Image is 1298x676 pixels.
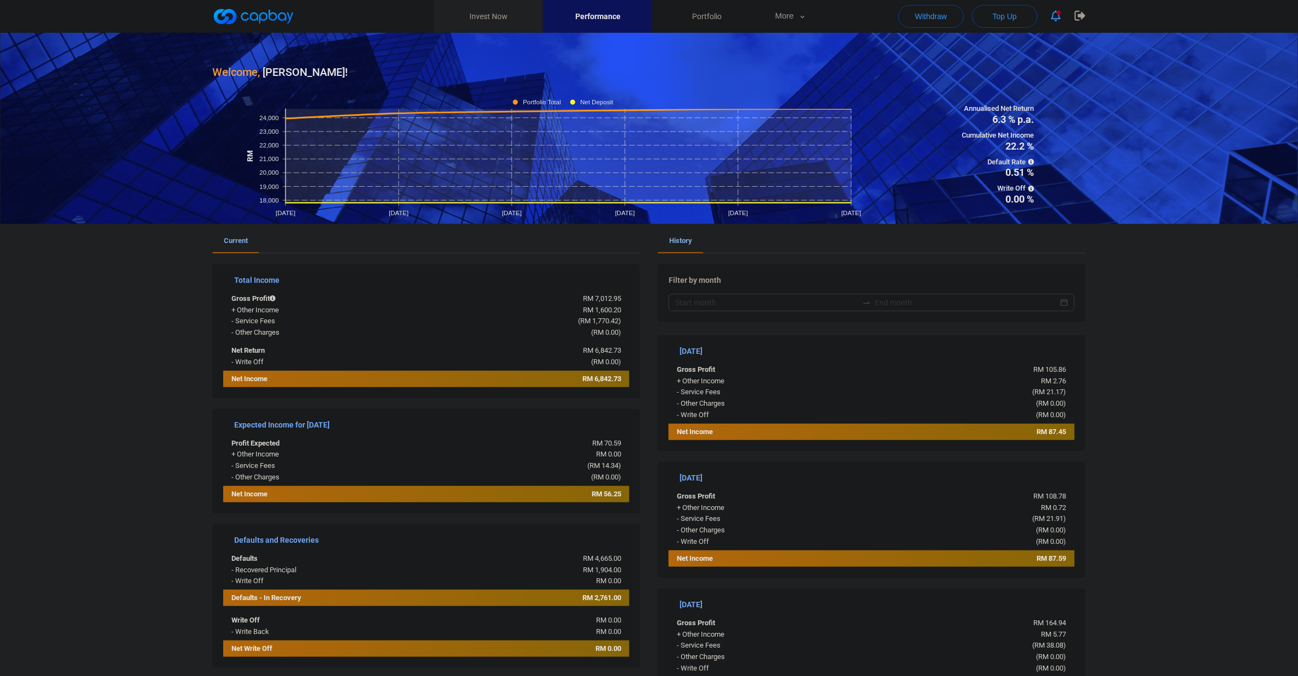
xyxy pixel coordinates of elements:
[842,210,861,216] tspan: [DATE]
[592,439,621,447] span: RM 70.59
[1034,492,1067,500] span: RM 108.78
[259,169,278,176] tspan: 20,000
[838,410,1075,421] div: ( )
[669,398,838,410] div: - Other Charges
[669,651,838,663] div: - Other Charges
[1037,428,1067,436] span: RM 87.45
[276,210,295,216] tspan: [DATE]
[675,297,858,309] input: Start month
[838,536,1075,548] div: ( )
[669,376,838,387] div: + Other Income
[582,594,621,602] span: RM 2,761.00
[669,491,838,502] div: Gross Profit
[1041,503,1067,512] span: RM 0.72
[669,629,838,641] div: + Other Income
[962,115,1034,124] span: 6.3 % p.a.
[223,316,392,327] div: - Service Fees
[223,449,392,460] div: + Other Income
[593,473,618,481] span: RM 0.00
[223,553,392,565] div: Defaults
[223,565,392,576] div: - Recovered Principal
[669,236,692,245] span: History
[728,210,748,216] tspan: [DATE]
[212,66,260,79] span: Welcome,
[583,294,621,303] span: RM 7,012.95
[1041,630,1067,638] span: RM 5.77
[223,438,392,449] div: Profit Expected
[596,627,621,636] span: RM 0.00
[669,640,838,651] div: - Service Fees
[580,317,618,325] span: RM 1,770.42
[962,141,1034,151] span: 22.2 %
[223,357,392,368] div: - Write Off
[593,358,618,366] span: RM 0.00
[615,210,635,216] tspan: [DATE]
[962,194,1034,204] span: 0.00 %
[669,426,838,440] div: Net Income
[680,600,1075,609] h5: [DATE]
[223,345,392,357] div: Net Return
[392,316,629,327] div: ( )
[838,640,1075,651] div: ( )
[1037,554,1067,562] span: RM 87.59
[259,114,278,121] tspan: 24,000
[523,99,561,105] tspan: Portfolio Total
[680,473,1075,483] h5: [DATE]
[1035,514,1064,523] span: RM 21.91
[669,513,838,525] div: - Service Fees
[259,156,278,162] tspan: 21,000
[223,626,392,638] div: - Write Back
[223,615,392,626] div: Write Off
[669,663,838,674] div: - Write Off
[669,387,838,398] div: - Service Fees
[259,197,278,203] tspan: 18,000
[1039,411,1064,419] span: RM 0.00
[234,275,629,285] h5: Total Income
[583,306,621,314] span: RM 1,600.20
[223,576,392,587] div: - Write Off
[838,513,1075,525] div: ( )
[583,554,621,562] span: RM 4,665.00
[1039,537,1064,545] span: RM 0.00
[224,236,248,245] span: Current
[392,357,629,368] div: ( )
[1039,664,1064,672] span: RM 0.00
[1041,377,1067,385] span: RM 2.76
[962,103,1034,115] span: Annualised Net Return
[583,346,621,354] span: RM 6,842.73
[575,10,621,22] span: Performance
[1039,526,1064,534] span: RM 0.00
[1035,388,1064,396] span: RM 21.17
[862,298,871,307] span: to
[582,375,621,383] span: RM 6,842.73
[898,5,964,28] button: Withdraw
[669,275,1075,285] h5: Filter by month
[669,525,838,536] div: - Other Charges
[838,663,1075,674] div: ( )
[259,183,278,189] tspan: 19,000
[962,157,1034,168] span: Default Rate
[680,346,1075,356] h5: [DATE]
[669,618,838,629] div: Gross Profit
[389,210,408,216] tspan: [DATE]
[392,327,629,339] div: ( )
[592,490,621,498] span: RM 56.25
[596,644,621,653] span: RM 0.00
[593,328,618,336] span: RM 0.00
[583,566,621,574] span: RM 1,904.00
[972,5,1038,28] button: Top Up
[590,461,618,470] span: RM 14.34
[669,553,838,567] div: Net Income
[392,460,629,472] div: ( )
[838,525,1075,536] div: ( )
[1039,653,1064,661] span: RM 0.00
[223,489,392,502] div: Net Income
[692,10,722,22] span: Portfolio
[223,590,392,606] div: Defaults - In Recovery
[1039,399,1064,407] span: RM 0.00
[259,128,278,135] tspan: 23,000
[596,616,621,624] span: RM 0.00
[223,293,392,305] div: Gross Profit
[669,410,838,421] div: - Write Off
[862,298,871,307] span: swap-right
